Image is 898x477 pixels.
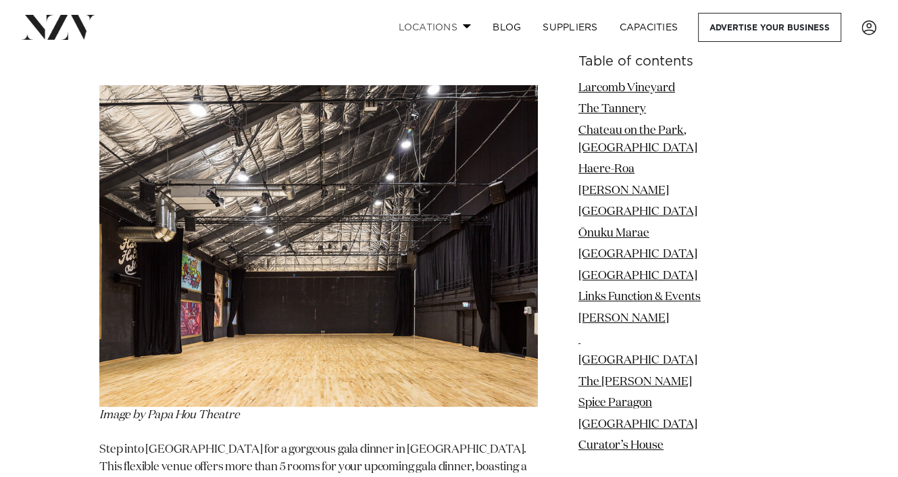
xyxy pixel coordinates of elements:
img: nzv-logo.png [22,15,95,39]
a: Curator’s House [578,440,664,451]
h6: Table of contents [578,55,799,69]
a: Haere-Roa [578,164,634,176]
a: Capacities [609,13,689,42]
a: Chateau on the Park, [GEOGRAPHIC_DATA] [578,125,697,154]
a: Locations [387,13,482,42]
a: Links Function & Events [578,291,701,303]
span: Image by Papa Hou Theatre [99,409,240,421]
a: Spice Paragon [578,398,652,409]
a: [GEOGRAPHIC_DATA] [578,419,697,430]
a: [GEOGRAPHIC_DATA] [578,270,697,282]
a: [GEOGRAPHIC_DATA] [578,207,697,218]
a: [PERSON_NAME] [578,185,669,197]
a: [GEOGRAPHIC_DATA] [578,355,697,367]
a: [PERSON_NAME] [578,313,669,324]
a: Advertise your business [698,13,841,42]
a: SUPPLIERS [532,13,608,42]
a: The Tannery [578,103,646,115]
a: Larcomb Vineyard [578,82,675,94]
a: Ōnuku Marae [578,228,649,239]
a: [GEOGRAPHIC_DATA] [578,249,697,261]
a: The [PERSON_NAME] [578,376,692,388]
a: BLOG [482,13,532,42]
